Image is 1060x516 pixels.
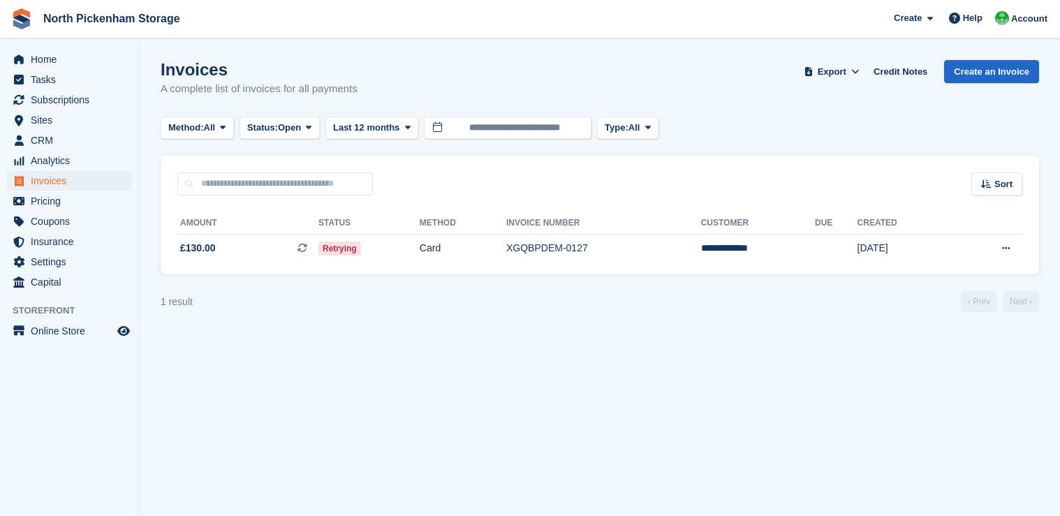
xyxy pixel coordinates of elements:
td: [DATE] [857,234,952,263]
a: Create an Invoice [944,60,1039,83]
span: Home [31,50,115,69]
span: Export [818,65,846,79]
h1: Invoices [161,60,358,79]
span: £130.00 [180,241,216,256]
span: Settings [31,252,115,272]
button: Status: Open [240,117,320,140]
span: Type: [605,121,628,135]
span: Subscriptions [31,90,115,110]
td: XGQBPDEM-0127 [506,234,701,263]
button: Type: All [597,117,658,140]
a: North Pickenham Storage [38,7,186,30]
span: Account [1011,12,1047,26]
a: menu [7,321,132,341]
a: menu [7,131,132,150]
a: menu [7,171,132,191]
button: Export [801,60,862,83]
span: Insurance [31,232,115,251]
a: menu [7,191,132,211]
span: Help [963,11,982,25]
span: Online Store [31,321,115,341]
span: Invoices [31,171,115,191]
span: Tasks [31,70,115,89]
span: Method: [168,121,204,135]
a: menu [7,70,132,89]
th: Due [815,212,857,235]
nav: Page [958,291,1042,312]
img: Chris Gulliver [995,11,1009,25]
span: Sites [31,110,115,130]
th: Method [420,212,506,235]
a: menu [7,110,132,130]
span: Pricing [31,191,115,211]
span: Status: [247,121,278,135]
span: All [204,121,216,135]
a: menu [7,90,132,110]
th: Created [857,212,952,235]
img: stora-icon-8386f47178a22dfd0bd8f6a31ec36ba5ce8667c1dd55bd0f319d3a0aa187defe.svg [11,8,32,29]
p: A complete list of invoices for all payments [161,81,358,97]
span: Capital [31,272,115,292]
a: Preview store [115,323,132,339]
span: All [628,121,640,135]
th: Customer [701,212,815,235]
span: Coupons [31,212,115,231]
a: menu [7,50,132,69]
a: menu [7,272,132,292]
a: menu [7,232,132,251]
td: Card [420,234,506,263]
a: Credit Notes [868,60,933,83]
a: Previous [961,291,997,312]
span: Storefront [13,304,139,318]
span: Sort [994,177,1013,191]
span: Open [278,121,301,135]
th: Invoice Number [506,212,701,235]
span: Last 12 months [333,121,399,135]
span: Create [894,11,922,25]
button: Last 12 months [325,117,418,140]
span: CRM [31,131,115,150]
div: 1 result [161,295,193,309]
span: Analytics [31,151,115,170]
a: menu [7,212,132,231]
span: Retrying [318,242,361,256]
button: Method: All [161,117,234,140]
th: Status [318,212,420,235]
a: menu [7,151,132,170]
a: Next [1003,291,1039,312]
th: Amount [177,212,318,235]
a: menu [7,252,132,272]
